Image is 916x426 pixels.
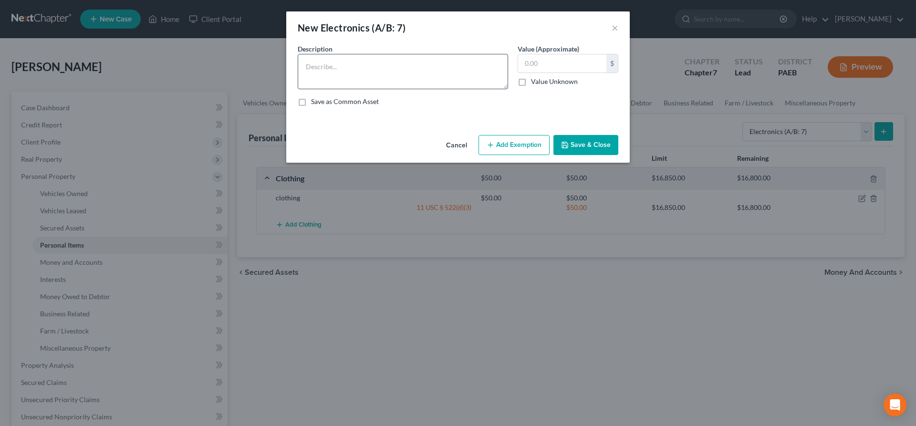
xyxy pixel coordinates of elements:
div: New Electronics (A/B: 7) [298,21,406,34]
button: Save & Close [553,135,618,155]
button: Add Exemption [479,135,550,155]
label: Value (Approximate) [518,44,579,54]
button: × [612,22,618,33]
button: Cancel [438,136,475,155]
div: Open Intercom Messenger [884,394,906,416]
label: Save as Common Asset [311,97,379,106]
span: Description [298,45,333,53]
label: Value Unknown [531,77,578,86]
div: $ [606,54,618,73]
input: 0.00 [518,54,606,73]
